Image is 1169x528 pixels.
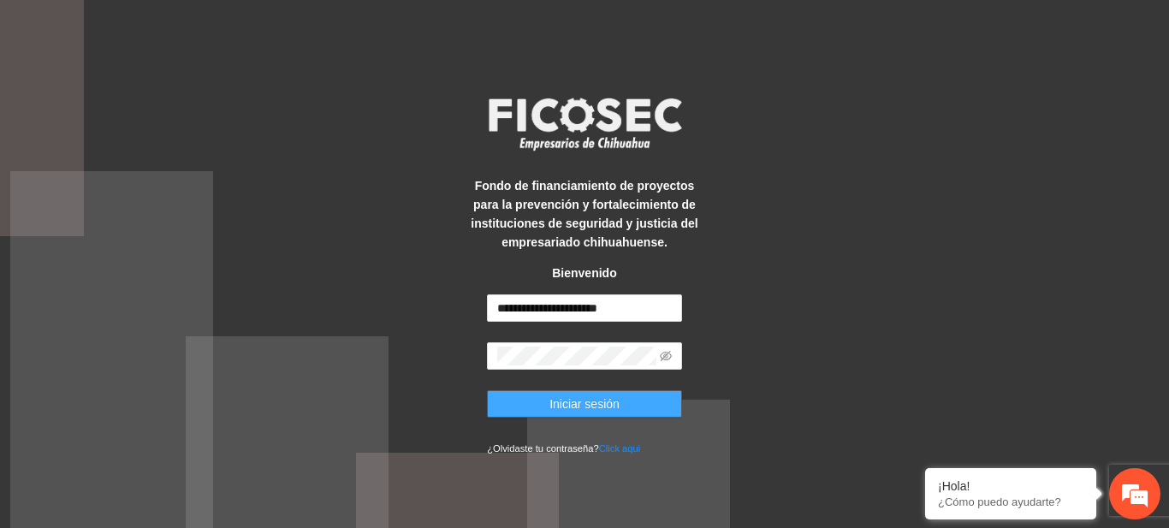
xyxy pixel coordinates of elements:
[478,92,691,156] img: logo
[938,479,1083,493] div: ¡Hola!
[938,495,1083,508] p: ¿Cómo puedo ayudarte?
[487,443,640,454] small: ¿Olvidaste tu contraseña?
[552,266,616,280] strong: Bienvenido
[599,443,641,454] a: Click aqui
[549,395,620,413] span: Iniciar sesión
[471,179,697,249] strong: Fondo de financiamiento de proyectos para la prevención y fortalecimiento de instituciones de seg...
[487,390,682,418] button: Iniciar sesión
[660,350,672,362] span: eye-invisible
